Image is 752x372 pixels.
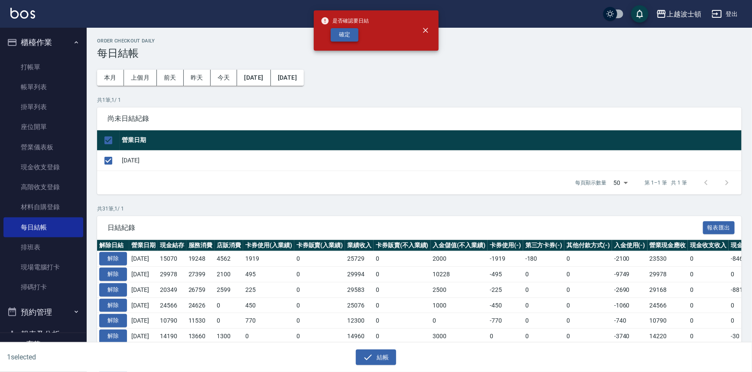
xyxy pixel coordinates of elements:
[345,282,374,298] td: 29583
[97,70,124,86] button: 本月
[211,70,238,86] button: 今天
[612,329,648,344] td: -3740
[488,282,523,298] td: -225
[3,257,83,277] a: 現場電腦打卡
[488,298,523,313] td: -450
[107,114,731,123] span: 尚未日結紀錄
[97,38,742,44] h2: Order checkout daily
[129,251,158,267] td: [DATE]
[243,251,294,267] td: 1919
[3,117,83,137] a: 座位開單
[99,252,127,265] button: 解除
[294,240,345,251] th: 卡券販賣(入業績)
[158,251,186,267] td: 15070
[186,240,215,251] th: 服務消費
[215,329,243,344] td: 1300
[99,314,127,327] button: 解除
[215,313,243,329] td: 0
[215,298,243,313] td: 0
[431,298,488,313] td: 1000
[688,267,729,282] td: 0
[243,282,294,298] td: 225
[215,251,243,267] td: 4562
[688,329,729,344] td: 0
[294,329,345,344] td: 0
[612,251,648,267] td: -2100
[431,251,488,267] td: 2000
[294,313,345,329] td: 0
[345,329,374,344] td: 14960
[3,77,83,97] a: 帳單列表
[97,96,742,104] p: 共 1 筆, 1 / 1
[431,267,488,282] td: 10228
[321,16,369,25] span: 是否確認要日結
[523,282,565,298] td: 0
[648,282,688,298] td: 29168
[243,298,294,313] td: 450
[243,267,294,282] td: 495
[523,240,565,251] th: 第三方卡券(-)
[99,283,127,297] button: 解除
[523,298,565,313] td: 0
[576,179,607,187] p: 每頁顯示數量
[184,70,211,86] button: 昨天
[416,21,435,40] button: close
[374,313,431,329] td: 0
[648,240,688,251] th: 營業現金應收
[564,298,612,313] td: 0
[3,97,83,117] a: 掛單列表
[612,240,648,251] th: 入金使用(-)
[345,267,374,282] td: 29994
[99,268,127,281] button: 解除
[564,267,612,282] td: 0
[431,329,488,344] td: 3000
[345,298,374,313] td: 25076
[374,267,431,282] td: 0
[271,70,304,86] button: [DATE]
[158,240,186,251] th: 現金結存
[294,298,345,313] td: 0
[648,251,688,267] td: 23530
[294,282,345,298] td: 0
[356,349,396,366] button: 結帳
[488,251,523,267] td: -1919
[3,237,83,257] a: 排班表
[564,251,612,267] td: 0
[97,205,742,213] p: 共 31 筆, 1 / 1
[612,282,648,298] td: -2690
[645,179,687,187] p: 第 1–1 筆 共 1 筆
[129,240,158,251] th: 營業日期
[186,329,215,344] td: 13660
[215,282,243,298] td: 2599
[331,28,358,42] button: 確定
[215,240,243,251] th: 店販消費
[129,282,158,298] td: [DATE]
[97,240,129,251] th: 解除日結
[26,340,71,357] h5: 育芳[PERSON_NAME]
[653,5,705,23] button: 上越波士頓
[488,313,523,329] td: -770
[3,217,83,237] a: 每日結帳
[667,9,701,19] div: 上越波士頓
[523,267,565,282] td: 0
[703,223,735,231] a: 報表匯出
[431,313,488,329] td: 0
[612,298,648,313] td: -1060
[157,70,184,86] button: 前天
[488,267,523,282] td: -495
[3,31,83,54] button: 櫃檯作業
[186,298,215,313] td: 24626
[129,267,158,282] td: [DATE]
[243,329,294,344] td: 0
[3,301,83,323] button: 預約管理
[107,223,703,232] span: 日結紀錄
[120,150,742,171] td: [DATE]
[612,267,648,282] td: -9749
[243,313,294,329] td: 770
[294,251,345,267] td: 0
[345,240,374,251] th: 業績收入
[708,6,742,22] button: 登出
[158,313,186,329] td: 10790
[374,251,431,267] td: 0
[3,177,83,197] a: 高階收支登錄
